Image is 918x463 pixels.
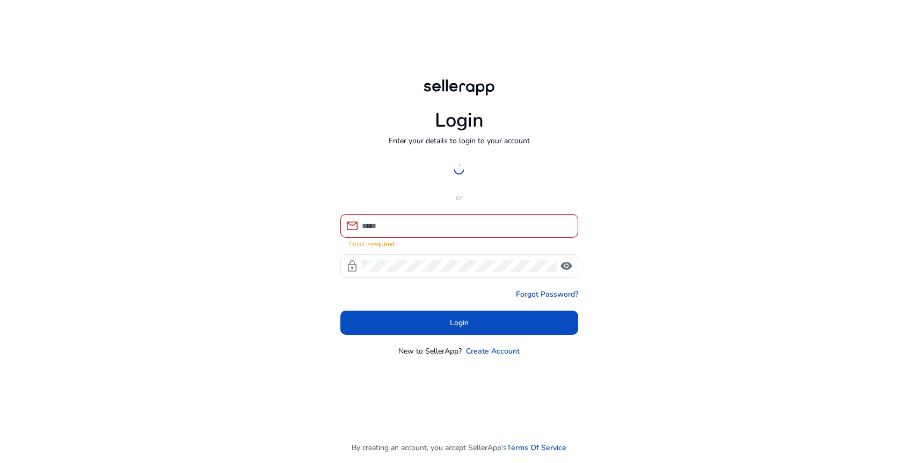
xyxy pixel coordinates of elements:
p: or [340,192,578,203]
mat-error: Email is [349,238,570,249]
strong: required [371,240,395,248]
a: Terms Of Service [507,442,566,453]
a: Create Account [466,346,520,357]
a: Forgot Password? [516,289,578,300]
button: Login [340,311,578,335]
span: mail [346,219,359,232]
span: visibility [560,260,573,273]
p: Enter your details to login to your account [389,135,530,146]
h1: Login [435,109,484,132]
span: Login [450,317,469,328]
span: lock [346,260,359,273]
p: New to SellerApp? [398,346,462,357]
